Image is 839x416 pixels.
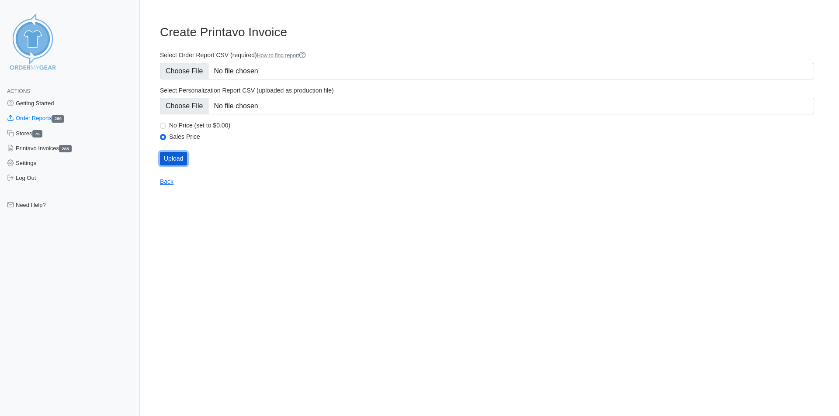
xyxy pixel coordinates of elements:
label: Sales Price [169,133,814,141]
input: Upload [160,152,187,165]
span: 76 [32,130,43,138]
a: How to find report [257,52,306,58]
h3: Create Printavo Invoice [160,25,814,40]
label: Select Order Report CSV (required) [160,51,814,59]
a: Back [160,178,173,185]
label: Select Personalization Report CSV (uploaded as production file) [160,86,814,94]
label: No Price (set to $0.00) [169,121,814,129]
span: 289 [52,115,64,123]
span: Actions [7,88,30,94]
span: 288 [59,145,72,152]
